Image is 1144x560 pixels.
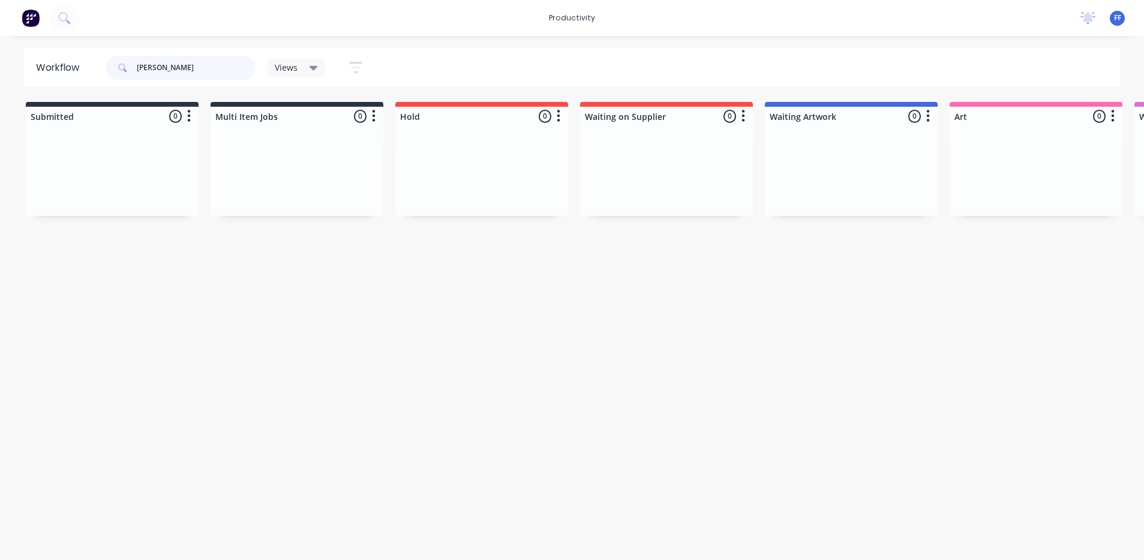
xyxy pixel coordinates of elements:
img: Factory [22,9,40,27]
span: FF [1114,13,1121,23]
input: Search for orders... [137,56,256,80]
div: productivity [543,9,601,27]
div: Workflow [36,61,85,75]
span: Views [275,61,298,74]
